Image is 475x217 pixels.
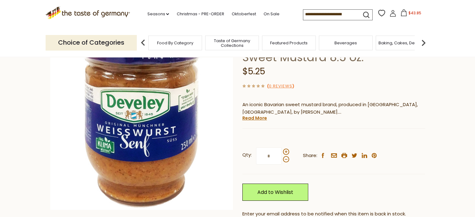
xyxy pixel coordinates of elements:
a: Read More [242,115,267,121]
a: 0 Reviews [269,83,292,90]
input: Qty: [256,147,282,165]
a: Taste of Germany Collections [207,38,257,48]
span: Share: [303,152,317,160]
p: An iconic Bavarian sweet mustard brand, produced in [GEOGRAPHIC_DATA], [GEOGRAPHIC_DATA], by [PER... [242,101,425,116]
a: Beverages [334,41,357,45]
a: Baking, Cakes, Desserts [379,41,427,45]
button: $43.85 [398,9,424,19]
img: next arrow [417,37,430,49]
a: Christmas - PRE-ORDER [176,11,224,17]
span: $5.25 [242,65,265,77]
img: Develey Original Bavarian Sweet Mustard 8.5 oz. [50,27,233,210]
a: Seasons [147,11,169,17]
a: Add to Wishlist [242,184,308,201]
span: ( ) [267,83,294,89]
h1: Develey Original Bavarian Sweet Mustard 8.5 oz. [242,36,425,64]
span: $43.85 [408,10,421,16]
a: On Sale [263,11,279,17]
a: Oktoberfest [231,11,256,17]
strong: Qty: [242,151,252,159]
a: Food By Category [157,41,193,45]
img: previous arrow [137,37,149,49]
p: Choice of Categories [46,35,137,50]
a: Featured Products [270,41,308,45]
